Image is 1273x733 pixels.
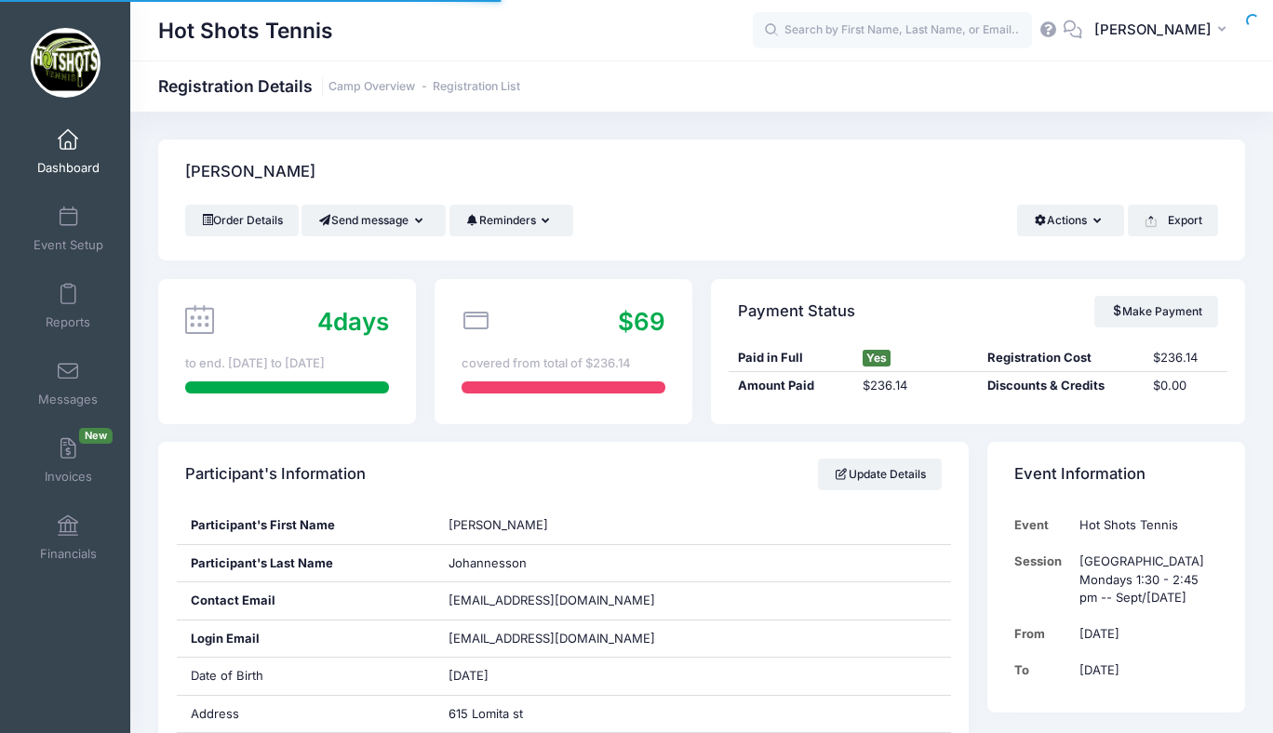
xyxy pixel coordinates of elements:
div: Address [177,696,435,733]
div: to end. [DATE] to [DATE] [185,354,389,373]
a: Camp Overview [328,80,415,94]
div: covered from total of $236.14 [462,354,665,373]
div: Amount Paid [729,377,853,395]
td: To [1014,652,1071,688]
img: Hot Shots Tennis [31,28,100,98]
button: Actions [1017,205,1124,236]
span: 615 Lomita st [449,706,523,721]
button: Export [1128,205,1218,236]
div: Participant's First Name [177,507,435,544]
div: Participant's Last Name [177,545,435,582]
a: Registration List [433,80,520,94]
div: Date of Birth [177,658,435,695]
a: Event Setup [24,196,113,261]
span: New [79,428,113,444]
a: Dashboard [24,119,113,184]
h4: Payment Status [738,285,855,338]
a: Order Details [185,205,299,236]
td: Session [1014,543,1071,616]
div: Contact Email [177,582,435,620]
td: [DATE] [1071,616,1218,652]
div: Discounts & Credits [978,377,1144,395]
span: [PERSON_NAME] [449,517,548,532]
a: InvoicesNew [24,428,113,493]
button: [PERSON_NAME] [1082,9,1245,52]
button: Send message [301,205,446,236]
span: Dashboard [37,160,100,176]
div: Login Email [177,620,435,658]
span: [PERSON_NAME] [1094,20,1212,40]
td: [DATE] [1071,652,1218,688]
h1: Hot Shots Tennis [158,9,333,52]
td: Hot Shots Tennis [1071,507,1218,543]
span: [DATE] [449,668,489,683]
h4: [PERSON_NAME] [185,146,315,199]
span: [EMAIL_ADDRESS][DOMAIN_NAME] [449,593,655,607]
h4: Event Information [1014,448,1146,501]
div: days [317,303,389,340]
div: $236.14 [1144,349,1226,367]
div: Registration Cost [978,349,1144,367]
a: Reports [24,273,113,339]
a: Update Details [818,459,942,490]
span: Financials [40,546,97,562]
button: Reminders [449,205,573,236]
td: Event [1014,507,1071,543]
td: [GEOGRAPHIC_DATA] Mondays 1:30 - 2:45 pm -- Sept/[DATE] [1071,543,1218,616]
div: $0.00 [1144,377,1226,395]
span: Invoices [45,469,92,485]
a: Make Payment [1094,296,1218,327]
a: Messages [24,351,113,416]
span: Event Setup [33,237,103,253]
h4: Participant's Information [185,448,366,501]
div: $236.14 [853,377,978,395]
span: Yes [863,350,891,366]
span: Johannesson [449,555,527,570]
span: Reports [46,314,90,330]
a: Financials [24,505,113,570]
input: Search by First Name, Last Name, or Email... [753,12,1032,49]
span: $69 [618,307,665,336]
span: [EMAIL_ADDRESS][DOMAIN_NAME] [449,630,681,648]
span: 4 [317,307,333,336]
td: From [1014,616,1071,652]
span: Messages [38,392,98,407]
div: Paid in Full [729,349,853,367]
h1: Registration Details [158,76,520,96]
